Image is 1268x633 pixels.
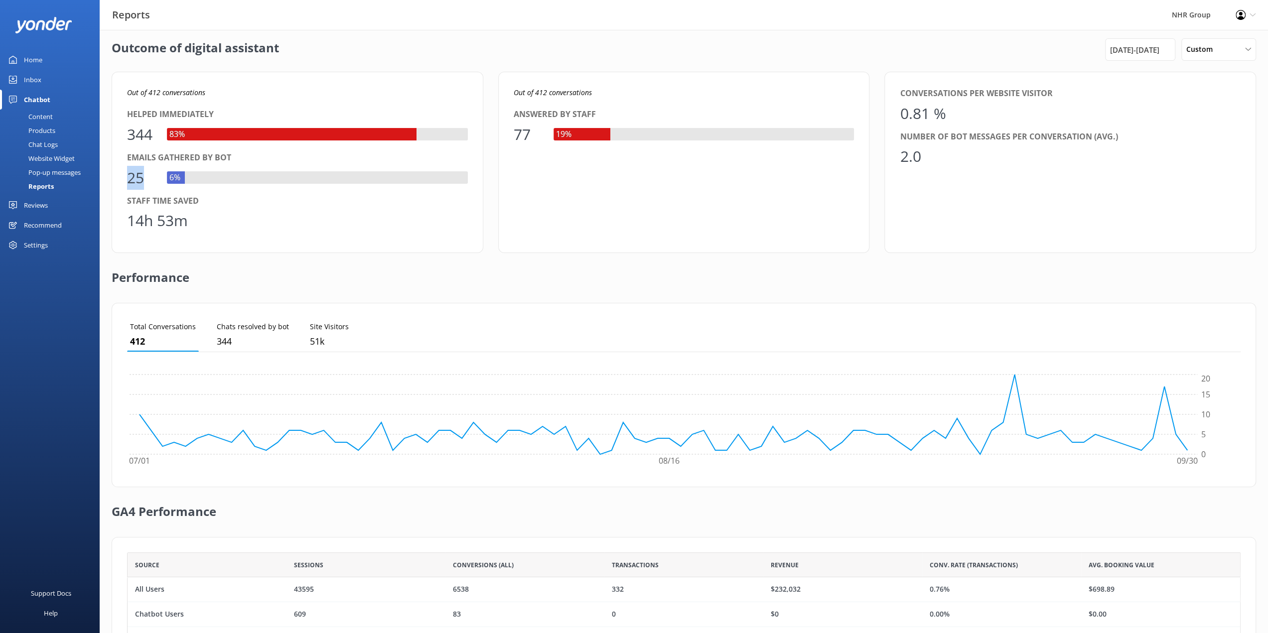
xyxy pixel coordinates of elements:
div: 6538 [453,584,469,595]
div: Number of bot messages per conversation (avg.) [900,130,1241,143]
div: Products [6,124,55,137]
h2: Outcome of digital assistant [112,38,279,61]
div: 83% [167,128,187,141]
tspan: 15 [1201,389,1210,400]
h2: Performance [112,253,189,293]
div: Conversations per website visitor [900,87,1241,100]
div: 609 [294,609,306,620]
p: Chats resolved by bot [217,321,289,332]
a: Pop-up messages [6,165,100,179]
div: 332 [612,584,624,595]
span: Sessions [294,560,323,570]
div: 77 [514,123,544,146]
div: Website Widget [6,151,75,165]
a: Content [6,110,100,124]
p: 412 [130,334,196,349]
p: 50,567 [310,334,349,349]
div: Home [24,50,42,70]
div: 2.0 [900,144,930,168]
div: $232,032 [771,584,801,595]
a: Chat Logs [6,137,100,151]
div: Support Docs [31,583,71,603]
span: Custom [1186,44,1219,55]
div: Chat Logs [6,137,58,151]
tspan: 07/01 [129,456,150,467]
div: Settings [24,235,48,255]
div: row [127,577,1241,602]
tspan: 0 [1201,449,1206,460]
span: Revenue [771,560,799,570]
div: Reviews [24,195,48,215]
p: Total Conversations [130,321,196,332]
div: 0.00% [930,609,950,620]
div: 344 [127,123,157,146]
img: yonder-white-logo.png [15,17,72,33]
div: 14h 53m [127,209,188,233]
div: 83 [453,609,461,620]
i: Out of 412 conversations [127,88,205,97]
div: $698.89 [1089,584,1115,595]
div: Recommend [24,215,62,235]
div: row [127,602,1241,627]
p: 344 [217,334,289,349]
h3: Reports [112,7,150,23]
div: Helped immediately [127,108,468,121]
i: Out of 412 conversations [514,88,592,97]
div: Reports [6,179,54,193]
span: Transactions [612,560,659,570]
div: Inbox [24,70,41,90]
tspan: 10 [1201,409,1210,420]
div: 43595 [294,584,314,595]
div: 0 [612,609,616,620]
div: Staff time saved [127,195,468,208]
tspan: 5 [1201,429,1206,440]
div: Pop-up messages [6,165,81,179]
div: Help [44,603,58,623]
tspan: 20 [1201,373,1210,384]
div: 0.76% [930,584,950,595]
div: Content [6,110,53,124]
div: 6% [167,171,183,184]
tspan: 09/30 [1177,456,1198,467]
span: Conversions (All) [453,560,514,570]
div: 0.81 % [900,102,946,126]
a: Reports [6,179,100,193]
div: Chatbot [24,90,50,110]
span: Conv. Rate (Transactions) [930,560,1018,570]
div: Answered by staff [514,108,854,121]
div: Chatbot Users [135,609,184,620]
div: Emails gathered by bot [127,151,468,164]
span: [DATE] - [DATE] [1110,44,1159,56]
a: Website Widget [6,151,100,165]
span: Avg. Booking Value [1089,560,1154,570]
div: $0 [771,609,779,620]
div: 25 [127,166,157,190]
div: All Users [135,584,164,595]
span: Source [135,560,159,570]
div: $0.00 [1089,609,1107,620]
p: Site Visitors [310,321,349,332]
tspan: 08/16 [659,456,680,467]
a: Products [6,124,100,137]
h2: GA4 Performance [112,487,216,527]
div: 19% [554,128,574,141]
